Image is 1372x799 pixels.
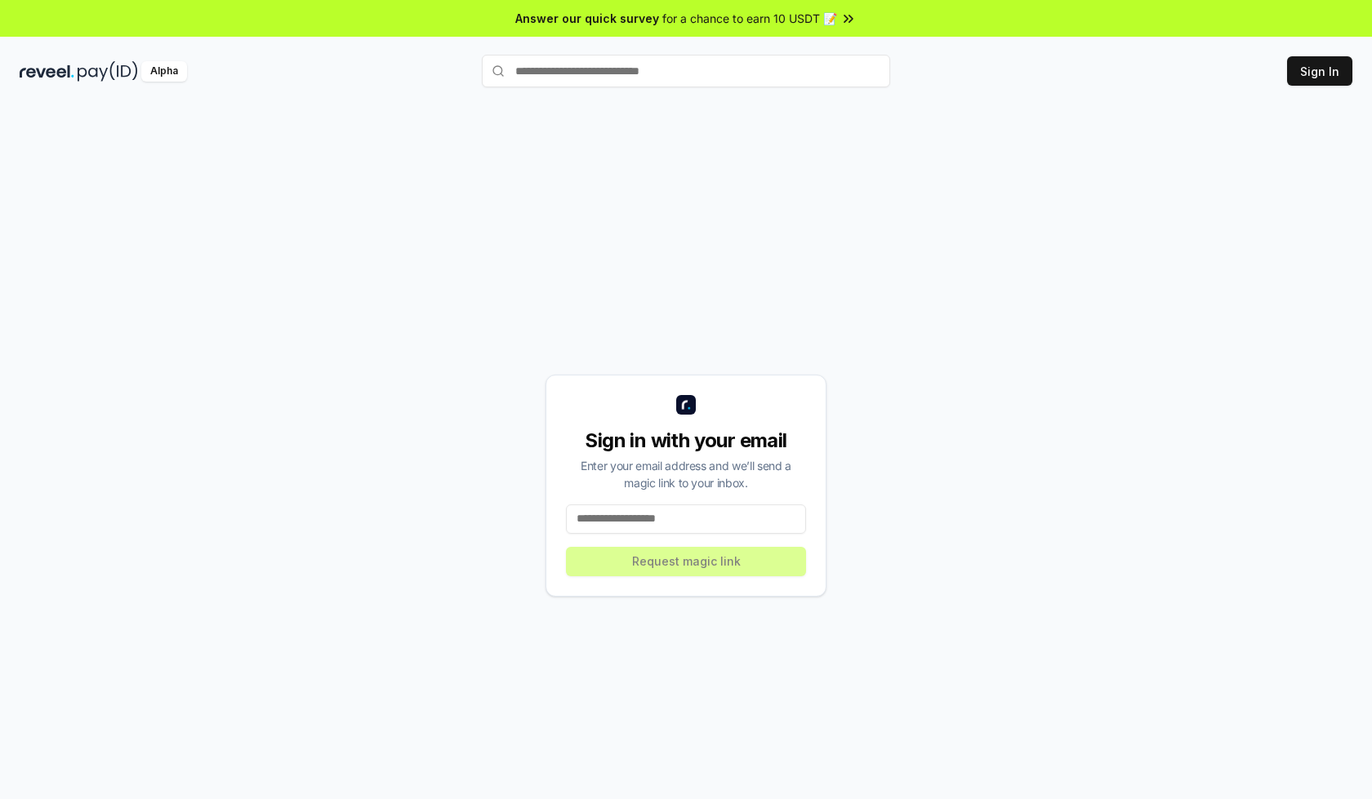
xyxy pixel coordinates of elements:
[566,428,806,454] div: Sign in with your email
[20,61,74,82] img: reveel_dark
[78,61,138,82] img: pay_id
[1287,56,1352,86] button: Sign In
[141,61,187,82] div: Alpha
[676,395,696,415] img: logo_small
[566,457,806,491] div: Enter your email address and we’ll send a magic link to your inbox.
[515,10,659,27] span: Answer our quick survey
[662,10,837,27] span: for a chance to earn 10 USDT 📝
